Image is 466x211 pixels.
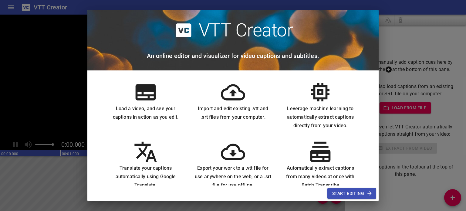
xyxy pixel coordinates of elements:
[147,51,319,61] h6: An online editor and visualizer for video captions and subtitles.
[332,190,371,197] span: Start Editing
[199,19,293,41] h2: VTT Creator
[282,104,359,130] h6: Leverage machine learning to automatically extract captions directly from your video.
[107,164,184,189] h6: Translate your captions automatically using Google Translate.
[282,164,359,189] h6: Automatically extract captions from many videos at once with Batch Transcribe
[327,188,376,199] button: Start Editing
[194,164,272,189] h6: Export your work to a .vtt file for use anywhere on the web, or a .srt file for use offline.
[194,104,272,121] h6: Import and edit existing .vtt and .srt files from your computer.
[107,104,184,121] h6: Load a video, and see your captions in action as you edit.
